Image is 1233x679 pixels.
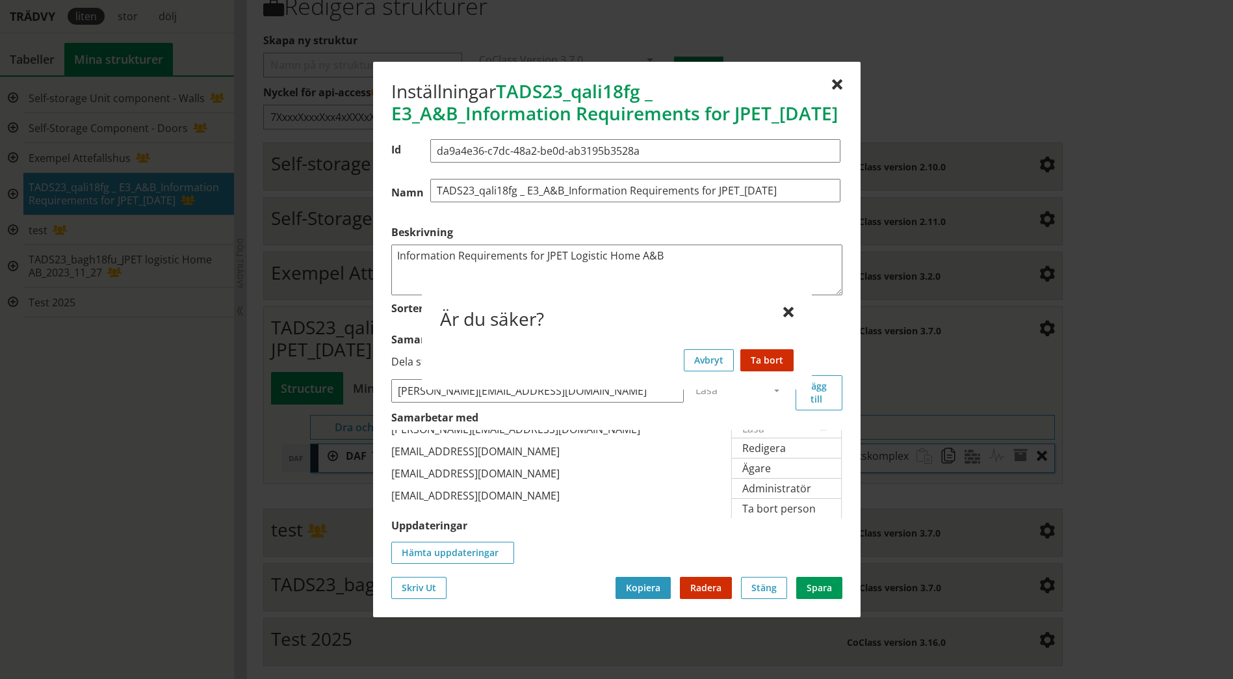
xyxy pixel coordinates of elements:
button: Kopiera [616,577,671,599]
button: Hämta uppdateringar [391,542,514,564]
textarea: Information Requirements for JPET Logistic Home A&B [391,245,842,295]
span: TADS23_qali18fg _ E3_A&B_Information Requirements for JPET_[DATE] [391,79,838,126]
div: Dela din struktur med specifika användare eller med alla användare [391,352,521,371]
button: Avbryt [684,349,734,371]
button: Ta bort [740,349,794,371]
button: Spara [796,577,842,599]
span: Läsa [695,383,718,397]
span: Administratör [742,481,811,496]
button: Radera [680,577,732,599]
span: Redigera [742,441,786,455]
div: Inställningar [391,80,842,129]
label: Beskrivning [391,225,842,239]
button: Stäng [741,577,787,599]
div: [EMAIL_ADDRESS][DOMAIN_NAME] [391,440,731,462]
label: Id [391,142,842,157]
span: Ägare [742,461,771,475]
div: Stäng utan att spara [832,80,842,90]
input: Ange e-postaddress [391,379,684,403]
label: Namn [391,185,842,200]
label: Dela strukturen [391,354,469,369]
div: Är du säker? [440,308,794,335]
button: Lägg till [796,375,842,410]
label: Samarbeta [391,332,842,347]
span: Ta bort person [742,501,816,516]
label: Växla mellan manuell och automatisk sortering [391,301,457,315]
div: [EMAIL_ADDRESS][DOMAIN_NAME] [391,462,731,485]
div: [EMAIL_ADDRESS][DOMAIN_NAME] [391,485,731,507]
label: Samarbetar med [391,410,842,425]
button: Skriv Ut [391,577,447,599]
label: Uppdateringar [391,518,842,533]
